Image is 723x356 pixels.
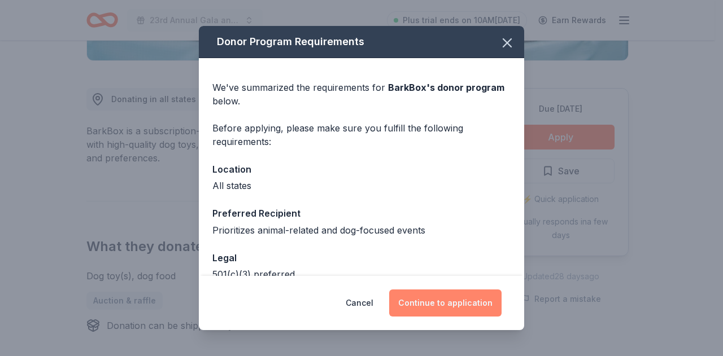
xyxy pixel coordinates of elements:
div: 501(c)(3) preferred [212,267,511,281]
div: We've summarized the requirements for below. [212,81,511,108]
div: All states [212,179,511,192]
div: Donor Program Requirements [199,26,524,58]
button: Continue to application [389,289,502,317]
div: Preferred Recipient [212,206,511,221]
button: Cancel [346,289,373,317]
div: Location [212,162,511,177]
div: Before applying, please make sure you fulfill the following requirements: [212,121,511,148]
span: BarkBox 's donor program [388,82,504,93]
div: Legal [212,250,511,265]
div: Prioritizes animal-related and dog-focused events [212,223,511,237]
